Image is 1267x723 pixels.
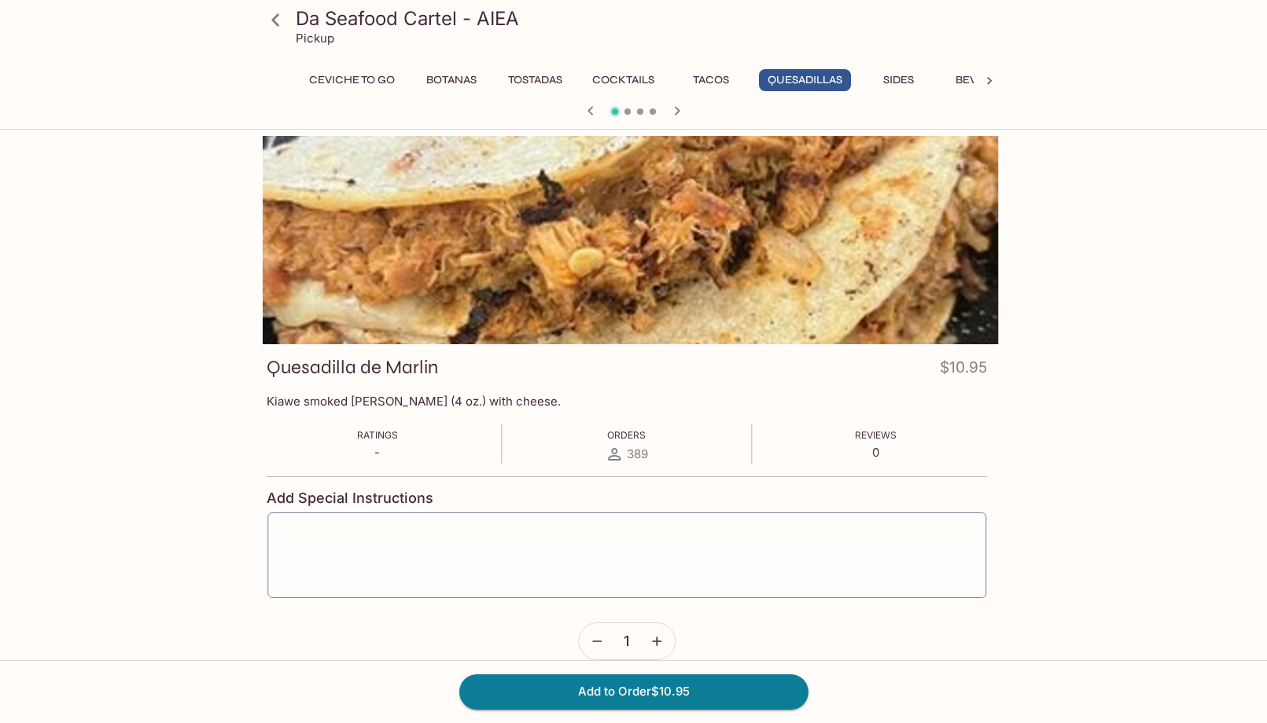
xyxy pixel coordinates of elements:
button: Tostadas [499,69,571,91]
h4: Add Special Instructions [267,490,987,507]
button: Tacos [676,69,746,91]
button: Cocktails [584,69,663,91]
button: Beverages [947,69,1029,91]
button: Quesadillas [759,69,851,91]
span: 389 [627,446,648,461]
p: - [357,445,398,460]
h3: Quesadilla de Marlin [267,355,438,380]
p: 0 [855,445,897,460]
span: Reviews [855,429,897,441]
h4: $10.95 [940,355,987,386]
span: Orders [607,429,646,441]
button: Sides [864,69,934,91]
p: Kiawe smoked [PERSON_NAME] (4 oz.) with cheese. [267,394,987,409]
span: Ratings [357,429,398,441]
button: Botanas [416,69,487,91]
span: 1 [624,633,629,650]
div: Quesadilla de Marlin [256,136,998,344]
p: Pickup [296,31,334,46]
h3: Da Seafood Cartel - AIEA [296,6,999,31]
button: Ceviche To Go [300,69,403,91]
button: Add to Order$10.95 [459,674,808,709]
